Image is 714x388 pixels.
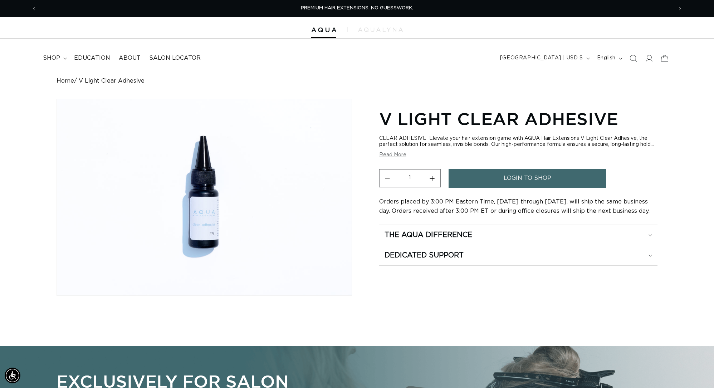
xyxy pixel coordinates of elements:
[119,54,141,62] span: About
[504,169,551,187] span: login to shop
[301,6,413,10] span: PREMIUM HAIR EXTENSIONS. NO GUESSWORK.
[379,108,657,130] h1: V Light Clear Adhesive
[597,54,616,62] span: English
[593,51,625,65] button: English
[5,368,20,383] div: Accessibility Menu
[26,2,42,15] button: Previous announcement
[678,354,714,388] iframe: Chat Widget
[625,50,641,66] summary: Search
[79,78,145,84] span: V Light Clear Adhesive
[70,50,114,66] a: Education
[385,230,472,240] h2: The Aqua Difference
[449,169,606,187] a: login to shop
[149,54,201,62] span: Salon Locator
[379,225,657,245] summary: The Aqua Difference
[496,51,593,65] button: [GEOGRAPHIC_DATA] | USD $
[57,78,657,84] nav: breadcrumbs
[379,245,657,265] summary: Dedicated Support
[358,28,403,32] img: aqualyna.com
[145,50,205,66] a: Salon Locator
[379,152,406,158] button: Read More
[672,2,688,15] button: Next announcement
[385,251,464,260] h2: Dedicated Support
[39,50,70,66] summary: shop
[311,28,336,33] img: Aqua Hair Extensions
[74,54,110,62] span: Education
[57,99,352,296] media-gallery: Gallery Viewer
[114,50,145,66] a: About
[379,136,657,148] div: CLEAR ADHESIVE Elevate your hair extension game with AQUA Hair Extensions V Light Clear Adhesive,...
[43,54,60,62] span: shop
[500,54,583,62] span: [GEOGRAPHIC_DATA] | USD $
[57,78,74,84] a: Home
[379,199,650,214] span: Orders placed by 3:00 PM Eastern Time, [DATE] through [DATE], will ship the same business day. Or...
